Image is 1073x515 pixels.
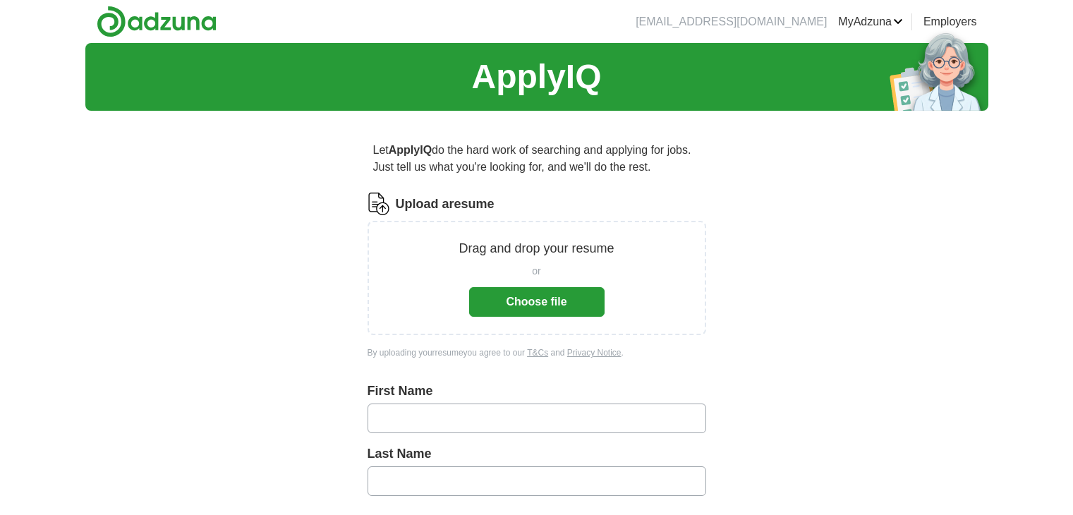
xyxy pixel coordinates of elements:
[368,346,706,359] div: By uploading your resume you agree to our and .
[97,6,217,37] img: Adzuna logo
[459,239,614,258] p: Drag and drop your resume
[527,348,548,358] a: T&Cs
[923,13,977,30] a: Employers
[389,144,432,156] strong: ApplyIQ
[368,136,706,181] p: Let do the hard work of searching and applying for jobs. Just tell us what you're looking for, an...
[471,51,601,102] h1: ApplyIQ
[567,348,622,358] a: Privacy Notice
[368,193,390,215] img: CV Icon
[368,444,706,464] label: Last Name
[838,13,903,30] a: MyAdzuna
[368,382,706,401] label: First Name
[636,13,827,30] li: [EMAIL_ADDRESS][DOMAIN_NAME]
[469,287,605,317] button: Choose file
[396,195,495,214] label: Upload a resume
[532,264,540,279] span: or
